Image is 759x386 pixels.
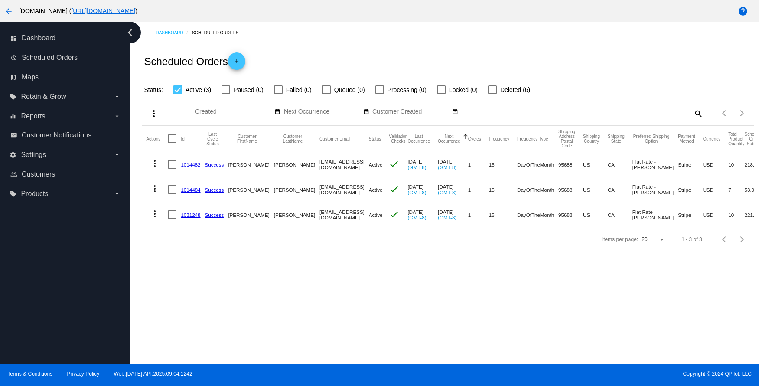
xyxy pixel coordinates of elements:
[517,202,558,227] mat-cell: DayOfTheMonth
[319,136,350,141] button: Change sorting for CustomerEmail
[517,152,558,177] mat-cell: DayOfTheMonth
[231,58,242,69] mat-icon: add
[500,85,530,95] span: Deleted (6)
[389,126,407,152] mat-header-cell: Validation Checks
[407,177,438,202] mat-cell: [DATE]
[407,152,438,177] mat-cell: [DATE]
[149,108,159,119] mat-icon: more_vert
[228,134,266,144] button: Change sorting for CustomerFirstName
[728,126,744,152] mat-header-cell: Total Product Quantity
[372,108,450,115] input: Customer Created
[150,158,160,169] mat-icon: more_vert
[146,126,168,152] mat-header-cell: Actions
[728,202,744,227] mat-cell: 10
[22,131,91,139] span: Customer Notifications
[10,132,17,139] i: email
[468,177,489,202] mat-cell: 1
[489,136,509,141] button: Change sorting for Frequency
[3,6,14,16] mat-icon: arrow_back
[10,93,16,100] i: local_offer
[22,170,55,178] span: Customers
[334,85,365,95] span: Queued (0)
[195,108,273,115] input: Created
[114,371,192,377] a: Web:[DATE] API:2025.09.04.1242
[389,159,399,169] mat-icon: check
[181,136,184,141] button: Change sorting for Id
[156,26,192,39] a: Dashboard
[181,212,200,218] a: 1031248
[22,54,78,62] span: Scheduled Orders
[19,7,137,14] span: [DOMAIN_NAME] ( )
[7,371,52,377] a: Terms & Conditions
[114,151,121,158] i: arrow_drop_down
[388,85,427,95] span: Processing (0)
[67,371,100,377] a: Privacy Policy
[703,177,729,202] mat-cell: USD
[234,85,263,95] span: Paused (0)
[71,7,135,14] a: [URL][DOMAIN_NAME]
[319,202,369,227] mat-cell: [EMAIL_ADDRESS][DOMAIN_NAME]
[192,26,246,39] a: Scheduled Orders
[369,136,381,141] button: Change sorting for Status
[274,152,319,177] mat-cell: [PERSON_NAME]
[114,113,121,120] i: arrow_drop_down
[733,105,751,122] button: Next page
[369,162,383,167] span: Active
[205,187,224,193] a: Success
[10,31,121,45] a: dashboard Dashboard
[407,190,426,195] a: (GMT-8)
[693,107,703,120] mat-icon: search
[22,73,39,81] span: Maps
[716,231,733,248] button: Previous page
[407,134,430,144] button: Change sorting for LastOccurrenceUtc
[284,108,362,115] input: Next Occurrence
[716,105,733,122] button: Previous page
[274,202,319,227] mat-cell: [PERSON_NAME]
[10,190,16,197] i: local_offer
[583,152,608,177] mat-cell: US
[438,215,456,220] a: (GMT-8)
[114,190,121,197] i: arrow_drop_down
[678,152,703,177] mat-cell: Stripe
[703,202,729,227] mat-cell: USD
[438,134,460,144] button: Change sorting for NextOccurrenceUtc
[10,171,17,178] i: people_outline
[602,236,638,242] div: Items per page:
[438,190,456,195] a: (GMT-8)
[438,177,468,202] mat-cell: [DATE]
[181,187,200,193] a: 1014484
[144,52,245,70] h2: Scheduled Orders
[583,177,608,202] mat-cell: US
[489,202,517,227] mat-cell: 15
[369,212,383,218] span: Active
[10,70,121,84] a: map Maps
[22,34,55,42] span: Dashboard
[407,202,438,227] mat-cell: [DATE]
[144,86,163,93] span: Status:
[489,152,517,177] mat-cell: 15
[608,177,632,202] mat-cell: CA
[228,152,274,177] mat-cell: [PERSON_NAME]
[114,93,121,100] i: arrow_drop_down
[10,151,16,158] i: settings
[123,26,137,39] i: chevron_left
[632,152,678,177] mat-cell: Flat Rate - [PERSON_NAME]
[733,231,751,248] button: Next page
[468,136,481,141] button: Change sorting for Cycles
[438,202,468,227] mat-cell: [DATE]
[583,134,600,144] button: Change sorting for ShippingCountry
[274,134,312,144] button: Change sorting for CustomerLastName
[10,167,121,181] a: people_outline Customers
[728,152,744,177] mat-cell: 10
[678,134,695,144] button: Change sorting for PaymentMethod.Type
[10,113,16,120] i: equalizer
[21,112,45,120] span: Reports
[21,151,46,159] span: Settings
[608,152,632,177] mat-cell: CA
[449,85,478,95] span: Locked (0)
[438,164,456,170] a: (GMT-8)
[228,202,274,227] mat-cell: [PERSON_NAME]
[10,35,17,42] i: dashboard
[186,85,211,95] span: Active (3)
[558,202,583,227] mat-cell: 95688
